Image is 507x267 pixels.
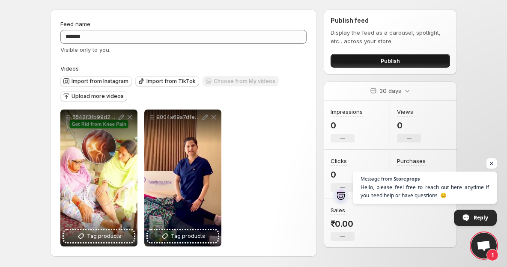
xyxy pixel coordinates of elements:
[331,16,450,25] h2: Publish feed
[379,86,401,95] p: 30 days
[148,230,218,242] button: Tag products
[331,169,355,180] p: 0
[331,120,363,131] p: 0
[331,28,450,45] p: Display the feed as a carousel, spotlight, etc., across your store.
[60,46,110,53] span: Visible only to you.
[361,176,392,181] span: Message from
[331,206,345,214] h3: Sales
[60,65,79,72] span: Videos
[72,93,124,100] span: Upload more videos
[331,54,450,68] button: Publish
[60,76,132,86] button: Import from Instagram
[331,157,347,165] h3: Clicks
[331,219,355,229] p: ₹0.00
[397,157,426,165] h3: Purchases
[397,107,413,116] h3: Views
[60,21,90,27] span: Feed name
[361,183,489,199] span: Hello, please feel free to reach out here anytime if you need help or have questions. 😊
[60,110,137,246] div: 6542f3fb99d2428f9f6b22b0b7daf59aHD-1080p-25Mbps-49790812Tag products
[331,107,363,116] h3: Impressions
[474,210,488,225] span: Reply
[156,114,201,121] p: 9004a69a7dfe43f0bc3120f477e22570HD-1080p-25Mbps-49395570
[72,78,128,85] span: Import from Instagram
[397,120,421,131] p: 0
[471,233,497,258] a: Open chat
[486,249,498,261] span: 1
[381,56,400,65] span: Publish
[397,169,426,180] p: 0
[64,230,134,242] button: Tag products
[87,232,121,240] span: Tag products
[144,110,221,246] div: 9004a69a7dfe43f0bc3120f477e22570HD-1080p-25Mbps-49395570Tag products
[146,78,196,85] span: Import from TikTok
[72,114,117,121] p: 6542f3fb99d2428f9f6b22b0b7daf59aHD-1080p-25Mbps-49790812
[394,176,420,181] span: Storeprops
[171,232,205,240] span: Tag products
[60,91,127,101] button: Upload more videos
[135,76,199,86] button: Import from TikTok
